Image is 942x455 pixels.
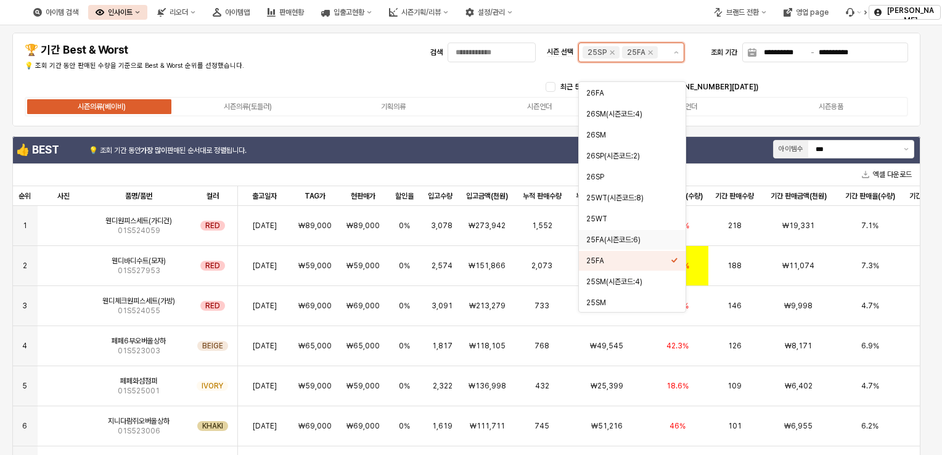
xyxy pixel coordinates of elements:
[298,381,332,391] span: ₩59,000
[112,256,166,266] span: 웬디바디수트(모자)
[253,301,277,311] span: [DATE]
[399,381,410,391] span: 0%
[779,144,803,155] div: 아이템수
[432,341,453,351] span: 1,817
[205,221,220,231] span: RED
[861,301,879,311] span: 4.7%
[861,381,879,391] span: 4.7%
[591,421,623,431] span: ₩51,216
[202,341,223,351] span: BEIGE
[253,421,277,431] span: [DATE]
[534,301,549,311] span: 733
[586,109,671,119] div: 26SM(시즌코드:4)
[861,261,879,271] span: 7.3%
[118,266,160,276] span: 01S527953
[321,101,466,112] label: 기획의류
[314,5,379,20] div: 입출고현황
[118,346,160,356] span: 01S523003
[23,221,27,231] span: 1
[22,381,27,391] span: 5
[531,261,552,271] span: 2,073
[22,301,27,311] span: 3
[523,191,562,201] span: 누적 판매수량
[431,221,453,231] span: 3,078
[298,301,332,311] span: ₩69,000
[57,191,70,201] span: 사진
[118,386,160,396] span: 01S525001
[648,50,653,55] div: Remove 25FA
[399,421,410,431] span: 0%
[796,8,829,17] div: 영업 page
[260,5,311,20] div: 판매현황
[861,421,879,431] span: 6.2%
[586,214,671,224] div: 25WT
[726,8,759,17] div: 브랜드 전환
[728,421,742,431] span: 101
[205,5,257,20] div: 아이템맵
[666,381,689,391] span: 18.6%
[346,381,380,391] span: ₩59,000
[591,381,623,391] span: ₩25,399
[253,381,277,391] span: [DATE]
[120,376,157,386] span: 페페화섬점퍼
[782,261,814,271] span: ₩11,074
[23,261,27,271] span: 2
[432,301,453,311] span: 3,091
[298,221,332,231] span: ₩89,000
[586,130,671,140] div: 26SM
[590,341,623,351] span: ₩49,545
[586,277,671,287] div: 25SM(시즌코드:4)
[758,101,903,112] label: 시즌용품
[627,46,645,59] div: 25FA
[112,336,166,346] span: 페페6부오버올상하
[395,191,414,201] span: 할인율
[861,221,879,231] span: 7.1%
[469,301,506,311] span: ₩213,279
[535,381,549,391] span: 432
[469,381,506,391] span: ₩136,998
[433,381,453,391] span: 2,322
[458,5,520,20] div: 설정/관리
[298,341,332,351] span: ₩65,000
[776,5,836,20] div: 영업 page
[224,102,272,111] div: 시즌의류(토들러)
[399,301,410,311] span: 0%
[298,261,332,271] span: ₩59,000
[279,8,304,17] div: 판매현황
[727,261,742,271] span: 188
[141,146,153,155] strong: 가장
[105,216,172,226] span: 웬디원피스세트(가디건)
[305,191,326,201] span: TAG가
[150,5,203,20] div: 리오더
[252,191,277,201] span: 출고일자
[534,421,549,431] span: 745
[88,5,147,20] div: 인사이트
[298,421,332,431] span: ₩69,000
[861,341,879,351] span: 6.9%
[771,191,827,201] span: 기간 판매금액(천원)
[838,5,869,20] div: 버그 제보 및 기능 개선 요청
[560,83,758,91] span: 최근 5개년 무시즌 모아보기([DATE][PHONE_NUMBER][DATE])
[728,341,742,351] span: 126
[399,261,410,271] span: 0%
[382,5,456,20] div: 시즌기획/리뷰
[478,8,505,17] div: 설정/관리
[346,221,380,231] span: ₩89,000
[346,341,380,351] span: ₩65,000
[430,48,443,57] span: 검색
[102,296,175,306] span: 웬디체크원피스세트(가방)
[428,191,453,201] span: 입고수량
[669,43,684,62] button: 제안 사항 표시
[18,191,31,201] span: 순위
[469,221,506,231] span: ₩273,942
[666,341,689,351] span: 42.3%
[469,341,506,351] span: ₩118,105
[819,102,843,111] div: 시즌용품
[782,221,814,231] span: ₩19,331
[29,101,174,112] label: 시즌의류(베이비)
[586,298,671,308] div: 25SM
[586,256,671,266] div: 25FA
[432,261,453,271] span: 2,574
[202,381,223,391] span: IVORY
[586,235,671,245] div: 25FA(시즌코드:6)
